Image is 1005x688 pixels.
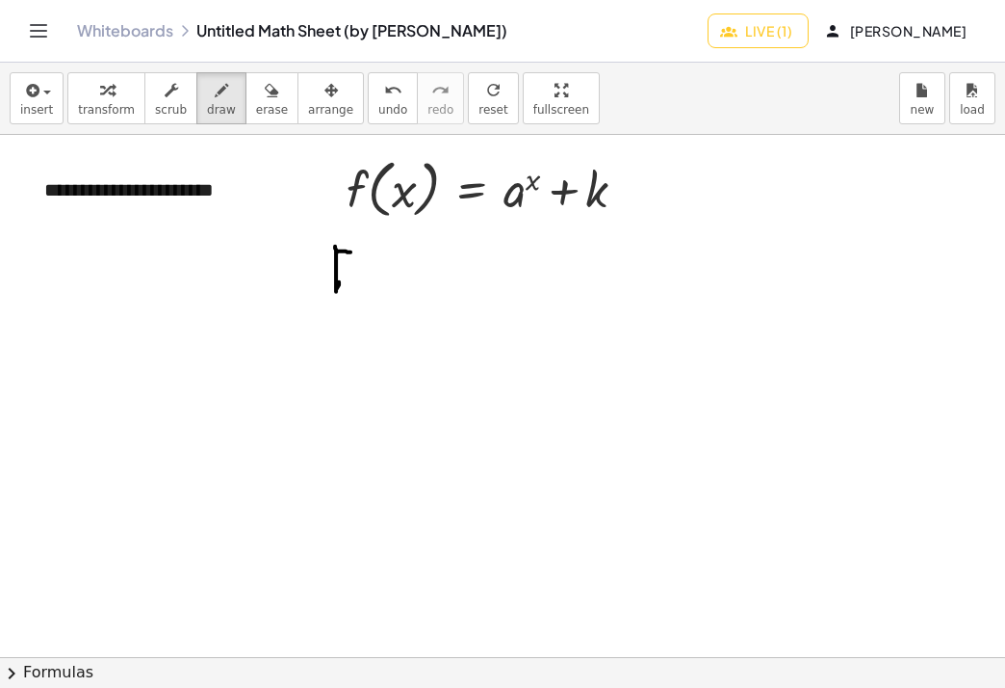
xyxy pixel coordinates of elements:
button: transform [67,72,145,124]
button: insert [10,72,64,124]
button: scrub [144,72,197,124]
span: fullscreen [533,103,589,117]
button: erase [245,72,298,124]
span: scrub [155,103,187,117]
button: arrange [297,72,364,124]
span: redo [427,103,453,117]
span: reset [478,103,507,117]
span: Live (1) [724,22,792,40]
button: [PERSON_NAME] [812,13,982,48]
span: erase [256,103,288,117]
span: new [911,103,935,117]
i: refresh [484,79,502,102]
span: load [960,103,985,117]
button: Live (1) [708,13,809,48]
button: undoundo [368,72,418,124]
button: load [949,72,995,124]
span: undo [378,103,407,117]
button: draw [196,72,246,124]
i: undo [384,79,402,102]
button: redoredo [417,72,464,124]
span: [PERSON_NAME] [828,22,966,40]
span: arrange [308,103,353,117]
a: Whiteboards [77,21,173,40]
button: fullscreen [523,72,600,124]
span: transform [78,103,135,117]
span: draw [207,103,236,117]
i: redo [431,79,450,102]
button: Toggle navigation [23,15,54,46]
button: refreshreset [468,72,518,124]
span: insert [20,103,53,117]
button: new [899,72,945,124]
